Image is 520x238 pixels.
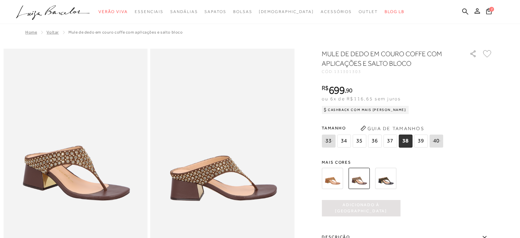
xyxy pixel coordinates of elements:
span: Tamanho [322,123,445,133]
span: [DEMOGRAPHIC_DATA] [259,9,314,14]
h1: MULE DE DEDO EM COURO COFFE COM APLICAÇÕES E SALTO BLOCO [322,49,450,68]
span: BLOG LB [385,9,404,14]
a: categoryNavScreenReaderText [204,5,226,18]
span: 35 [352,135,366,148]
span: Adicionado à [GEOGRAPHIC_DATA] [322,202,400,214]
span: Sapatos [204,9,226,14]
div: CÓD: [322,70,458,74]
a: categoryNavScreenReaderText [233,5,252,18]
a: Home [25,30,37,35]
span: 40 [429,135,443,148]
span: 37 [383,135,397,148]
span: 39 [414,135,428,148]
a: categoryNavScreenReaderText [170,5,198,18]
a: BLOG LB [385,5,404,18]
span: 2 [489,7,494,12]
button: Adicionado à [GEOGRAPHIC_DATA] [322,200,400,216]
img: MULE DE DEDO EM COURO PRETO COM APLICAÇÕES E SALTO BLOCO [375,168,396,189]
span: ou 6x de R$116,65 sem juros [322,96,401,101]
span: 38 [399,135,412,148]
a: categoryNavScreenReaderText [135,5,163,18]
a: categoryNavScreenReaderText [98,5,128,18]
span: Sandálias [170,9,198,14]
i: R$ [322,85,329,91]
a: categoryNavScreenReaderText [359,5,378,18]
button: Guia de Tamanhos [358,123,426,134]
img: MULE DE DEDO EM COURO COFFE COM APLICAÇÕES E SALTO BLOCO [348,168,370,189]
span: Essenciais [135,9,163,14]
span: 33 [322,135,335,148]
button: 2 [484,8,494,17]
span: 131301303 [334,69,361,74]
span: 34 [337,135,351,148]
span: Outlet [359,9,378,14]
a: noSubCategoriesText [259,5,314,18]
a: categoryNavScreenReaderText [321,5,352,18]
div: Cashback com Mais [PERSON_NAME] [322,106,409,114]
span: 90 [346,87,352,94]
span: Acessórios [321,9,352,14]
img: MULE DE DEDO EM COURO CARAMELO COM APLICAÇÕES E SALTO BLOCO [322,168,343,189]
a: Voltar [46,30,59,35]
span: Verão Viva [98,9,128,14]
i: , [345,87,352,93]
span: MULE DE DEDO EM COURO COFFE COM APLICAÇÕES E SALTO BLOCO [68,30,183,35]
span: Mais cores [322,160,493,164]
span: 699 [329,84,345,96]
span: 36 [368,135,382,148]
span: Bolsas [233,9,252,14]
